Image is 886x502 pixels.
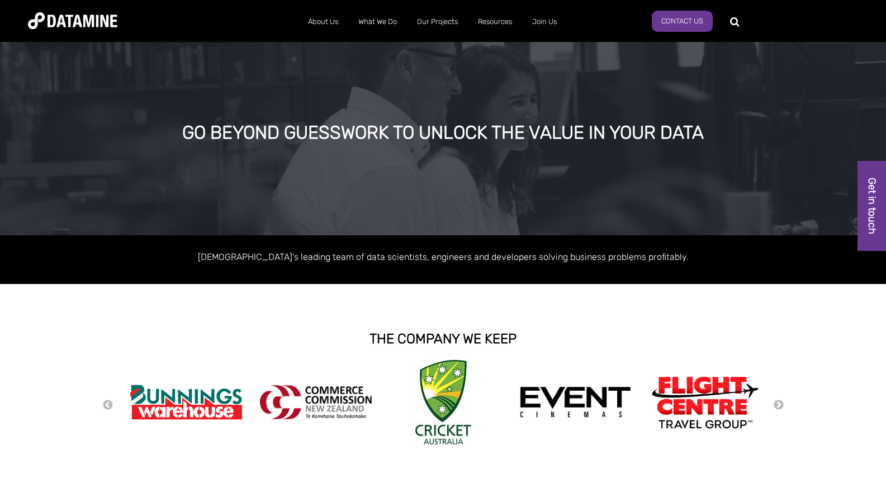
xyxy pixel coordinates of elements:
[652,11,713,32] a: Contact Us
[348,7,407,36] a: What We Do
[130,381,242,423] img: Bunnings Warehouse
[102,399,113,411] button: Previous
[298,7,348,36] a: About Us
[103,123,783,143] div: GO BEYOND GUESSWORK TO UNLOCK THE VALUE IN YOUR DATA
[407,7,468,36] a: Our Projects
[522,7,567,36] a: Join Us
[773,399,784,411] button: Next
[415,360,471,444] img: Cricket Australia
[125,249,762,264] p: [DEMOGRAPHIC_DATA]'s leading team of data scientists, engineers and developers solving business p...
[857,161,886,251] a: Get in touch
[28,12,117,29] img: Datamine
[649,373,761,431] img: Flight Centre
[519,386,631,419] img: event cinemas
[260,385,372,419] img: commercecommission
[369,331,517,347] strong: THE COMPANY WE KEEP
[468,7,522,36] a: Resources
